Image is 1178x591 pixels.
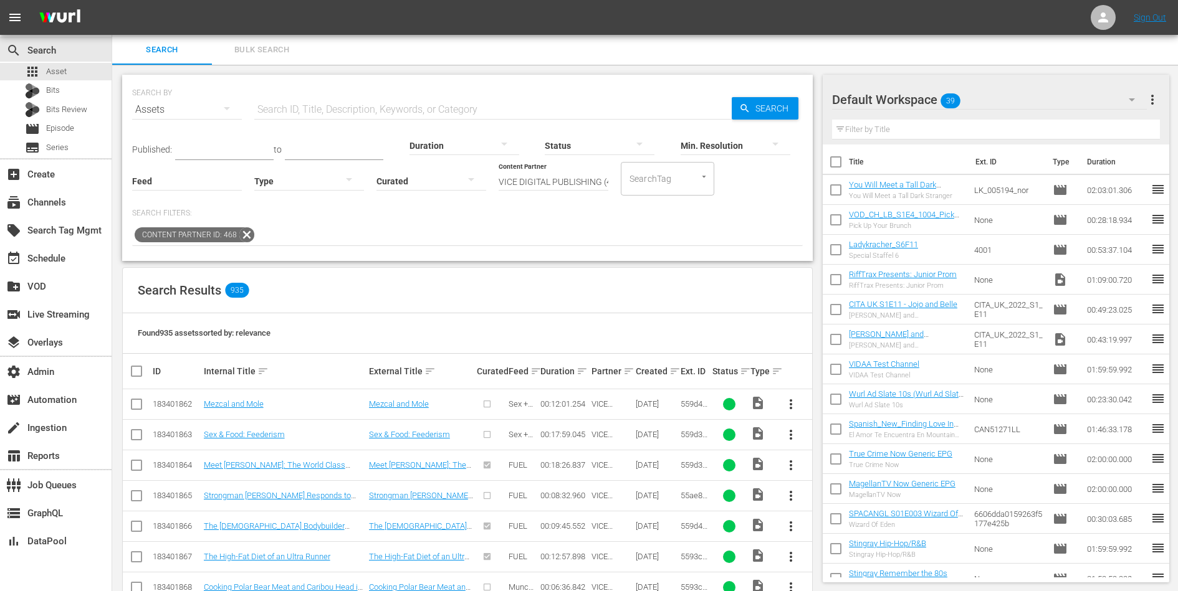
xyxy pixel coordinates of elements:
[1151,361,1166,376] span: reorder
[1151,301,1166,316] span: reorder
[969,534,1048,564] td: None
[1053,362,1068,377] span: Episode
[204,364,365,379] div: Internal Title
[6,223,21,238] span: Search Tag Mgmt
[969,474,1048,504] td: None
[1151,272,1166,286] span: reorder
[6,364,21,379] span: Admin
[1082,175,1151,205] td: 02:03:01.306
[750,487,765,502] span: Video
[1145,92,1160,107] span: more_vert
[1134,12,1166,22] a: Sign Out
[369,552,469,570] a: The High-Fat Diet of an Ultra Runner
[369,399,429,409] a: Mezcal and Mole
[969,384,1048,414] td: None
[153,521,200,531] div: 183401866
[25,83,40,98] div: Bits
[591,430,631,467] span: VICE DIGITAL PUBLISHING
[849,341,964,349] div: [PERSON_NAME] and [PERSON_NAME]
[1053,481,1068,496] span: Episode
[6,335,21,350] span: Overlays
[219,43,304,57] span: Bulk Search
[540,460,588,470] div: 00:18:26.837
[1082,444,1151,474] td: 02:00:00.000
[783,397,798,412] span: more_vert
[783,549,798,564] span: more_vert
[832,82,1147,117] div: Default Workspace
[1151,451,1166,466] span: reorder
[849,300,957,309] a: CITA UK S1E11 - Jojo and Belle
[120,43,204,57] span: Search
[153,399,200,409] div: 183401862
[776,481,806,511] button: more_vert
[1053,511,1068,526] span: Episode
[138,328,271,338] span: Found 935 assets sorted by: relevance
[849,539,926,548] a: Stingray Hip-Hop/R&B
[1053,272,1068,287] span: Video
[1082,235,1151,265] td: 00:53:37.104
[1151,570,1166,585] span: reorder
[204,521,350,540] a: The [DEMOGRAPHIC_DATA] Bodybuilder Blended Chicken Shake
[1053,392,1068,407] span: Episode
[257,366,269,377] span: sort
[153,460,200,470] div: 183401864
[636,521,676,531] div: [DATE]
[369,491,473,519] a: Strongman [PERSON_NAME] Responds to Your YouTube Comments
[153,491,200,500] div: 183401865
[783,519,798,534] span: more_vert
[969,205,1048,235] td: None
[132,208,803,219] p: Search Filters:
[7,10,22,25] span: menu
[1082,534,1151,564] td: 01:59:59.992
[204,491,356,509] a: Strongman [PERSON_NAME] Responds to Your YouTube Comments
[1082,205,1151,235] td: 00:28:18.934
[849,329,929,348] a: [PERSON_NAME] and [PERSON_NAME]
[849,359,919,369] a: VIDAA Test Channel
[591,399,631,437] span: VICE DIGITAL PUBLISHING
[776,389,806,419] button: more_vert
[509,364,537,379] div: Feed
[1082,265,1151,295] td: 01:09:00.720
[969,324,1048,354] td: CITA_UK_2022_S1_E11
[969,175,1048,205] td: LK_005194_nor
[636,399,676,409] div: [DATE]
[1053,452,1068,466] span: Episode
[636,491,676,500] div: [DATE]
[509,521,527,531] span: FUEL
[369,364,473,379] div: External Title
[204,430,285,439] a: Sex & Food: Feederism
[783,458,798,473] span: more_vert
[1151,331,1166,346] span: reorder
[1082,295,1151,324] td: 00:49:23.025
[274,144,282,154] span: to
[849,401,964,409] div: Wurl Ad Slate 10s
[732,97,798,120] button: Search
[1151,511,1166,526] span: reorder
[1151,541,1166,556] span: reorder
[6,534,21,549] span: DataPool
[540,491,588,500] div: 00:08:32.960
[1151,212,1166,227] span: reorder
[750,97,798,120] span: Search
[740,366,751,377] span: sort
[849,431,964,439] div: El Amor Te Encuentra En Mountain View
[25,121,40,136] span: Episode
[30,3,90,32] img: ans4CAIJ8jUAAAAAAAAAAAAAAAAAAAAAAAAgQb4GAAAAAAAAAAAAAAAAAAAAAAAAJMjXAAAAAAAAAAAAAAAAAAAAAAAAgAT5G...
[1082,324,1151,354] td: 00:43:19.997
[1082,414,1151,444] td: 01:46:33.178
[1082,384,1151,414] td: 00:23:30.042
[681,552,707,589] span: 5593c75b6ffc8a1a23caa49e
[6,167,21,182] span: Create
[6,392,21,407] span: Automation
[750,395,765,410] span: Video
[591,521,631,559] span: VICE DIGITAL PUBLISHING
[46,122,74,135] span: Episode
[712,364,747,379] div: Status
[1053,571,1068,586] span: Episode
[138,283,221,298] span: Search Results
[540,552,588,561] div: 00:12:57.898
[849,509,963,527] a: SPACANGL S01E003 Wizard Of Eden
[750,456,765,471] span: Video
[849,479,955,488] a: MagellanTV Now Generic EPG
[204,399,264,409] a: Mezcal and Mole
